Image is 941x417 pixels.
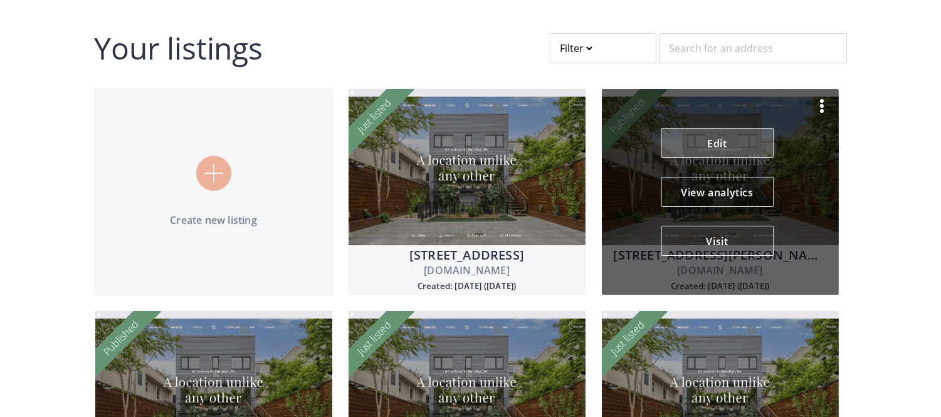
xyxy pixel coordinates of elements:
[95,213,332,228] p: Create new listing
[661,226,774,256] button: Visit
[95,88,333,295] a: Create new listing
[878,354,926,402] iframe: Drift Widget Chat Controller
[661,128,774,158] a: Edit
[661,177,774,207] button: View analytics
[95,33,263,63] h2: Your listings
[683,224,933,362] iframe: Drift Widget Chat Window
[659,33,847,63] input: Search for an address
